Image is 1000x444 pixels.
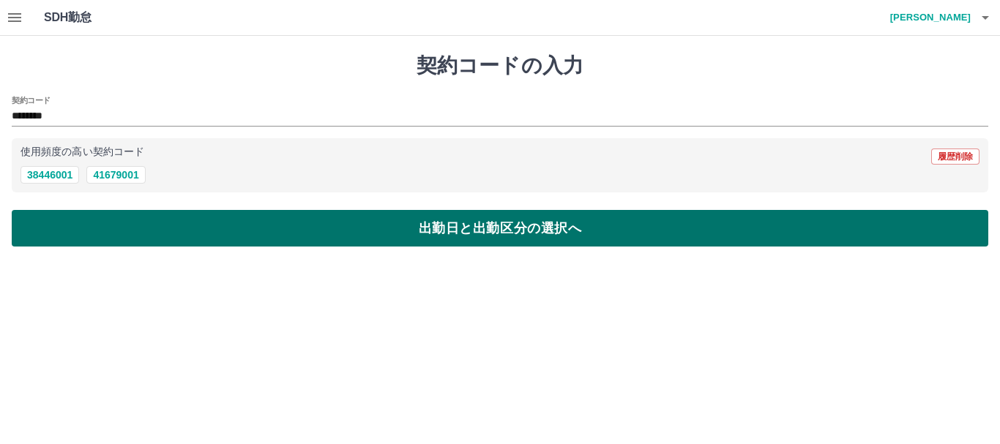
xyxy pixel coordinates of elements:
p: 使用頻度の高い契約コード [20,147,144,157]
h2: 契約コード [12,94,51,106]
button: 出勤日と出勤区分の選択へ [12,210,988,247]
h1: 契約コードの入力 [12,53,988,78]
button: 38446001 [20,166,79,184]
button: 41679001 [86,166,145,184]
button: 履歴削除 [931,148,980,165]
